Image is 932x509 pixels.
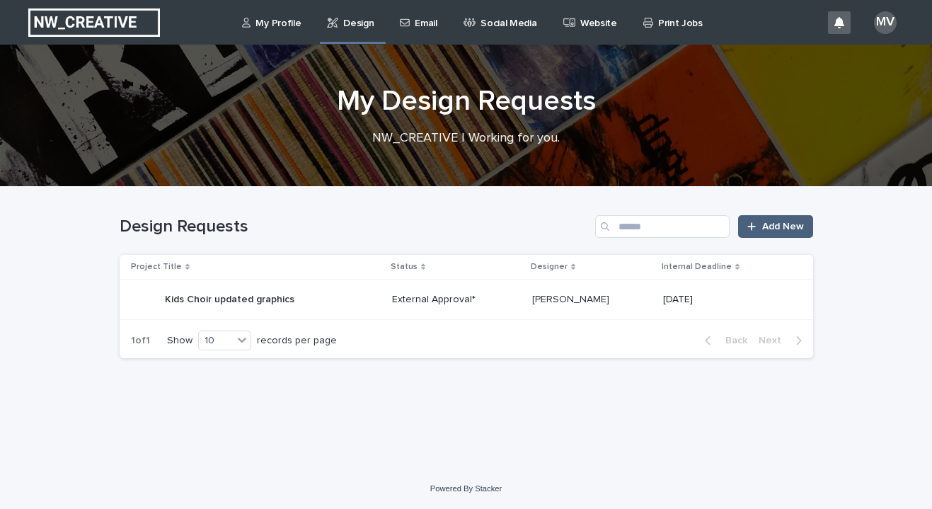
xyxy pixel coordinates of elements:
[531,259,568,275] p: Designer
[717,336,747,345] span: Back
[131,259,182,275] p: Project Title
[120,280,813,320] tr: Kids Choir updated graphicsKids Choir updated graphics External Approval*[PERSON_NAME][PERSON_NAM...
[532,291,612,306] p: [PERSON_NAME]
[120,217,590,237] h1: Design Requests
[28,8,160,37] img: EUIbKjtiSNGbmbK7PdmN
[199,333,233,348] div: 10
[167,335,192,347] p: Show
[874,11,897,34] div: MV
[430,484,502,493] a: Powered By Stacker
[663,294,790,306] p: [DATE]
[165,291,297,306] p: Kids Choir updated graphics
[183,131,749,147] p: NW_CREATIVE | Working for you.
[662,259,732,275] p: Internal Deadline
[694,334,753,347] button: Back
[392,294,521,306] p: External Approval*
[120,84,813,118] h1: My Design Requests
[257,335,337,347] p: records per page
[595,215,730,238] input: Search
[391,259,418,275] p: Status
[762,222,804,231] span: Add New
[738,215,812,238] a: Add New
[759,336,790,345] span: Next
[120,324,161,358] p: 1 of 1
[753,334,813,347] button: Next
